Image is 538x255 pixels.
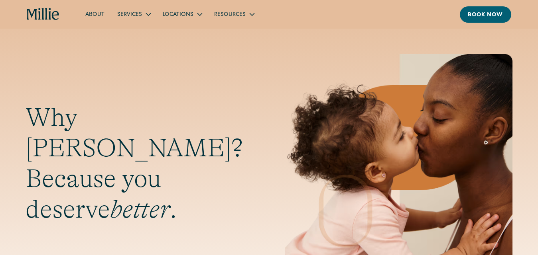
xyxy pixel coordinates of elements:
[156,8,208,21] div: Locations
[468,11,503,19] div: Book now
[27,8,59,21] a: home
[460,6,511,23] a: Book now
[208,8,260,21] div: Resources
[79,8,111,21] a: About
[111,8,156,21] div: Services
[163,11,193,19] div: Locations
[26,102,253,224] h1: Why [PERSON_NAME]? Because you deserve .
[117,11,142,19] div: Services
[214,11,246,19] div: Resources
[110,195,170,224] em: better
